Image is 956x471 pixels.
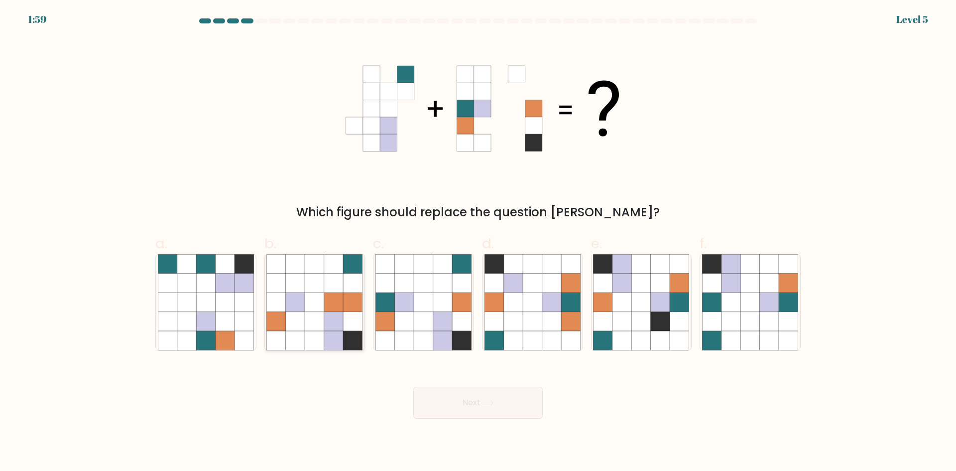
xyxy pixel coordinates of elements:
span: d. [482,234,494,253]
span: a. [155,234,167,253]
div: Which figure should replace the question [PERSON_NAME]? [161,203,795,221]
span: f. [700,234,707,253]
span: b. [264,234,276,253]
span: c. [373,234,384,253]
div: 1:59 [28,12,46,27]
button: Next [413,387,543,419]
div: Level 5 [896,12,928,27]
span: e. [591,234,602,253]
